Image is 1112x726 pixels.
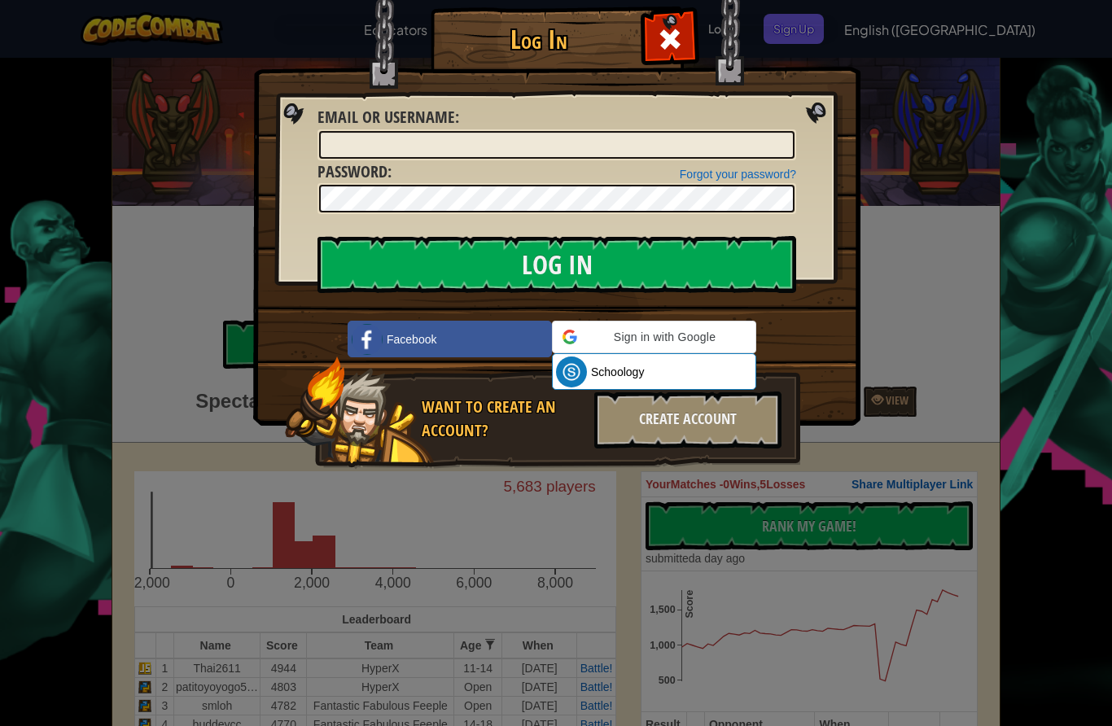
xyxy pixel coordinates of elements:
[352,324,383,355] img: facebook_small.png
[387,331,436,348] span: Facebook
[435,25,642,54] h1: Log In
[317,106,455,128] span: Email or Username
[317,106,459,129] label: :
[680,168,796,181] a: Forgot your password?
[317,160,392,184] label: :
[584,329,746,345] span: Sign in with Google
[594,391,781,448] div: Create Account
[422,396,584,442] div: Want to create an account?
[317,160,387,182] span: Password
[591,364,644,380] span: Schoology
[317,236,796,293] input: Log In
[552,321,756,353] div: Sign in with Google
[556,356,587,387] img: schoology.png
